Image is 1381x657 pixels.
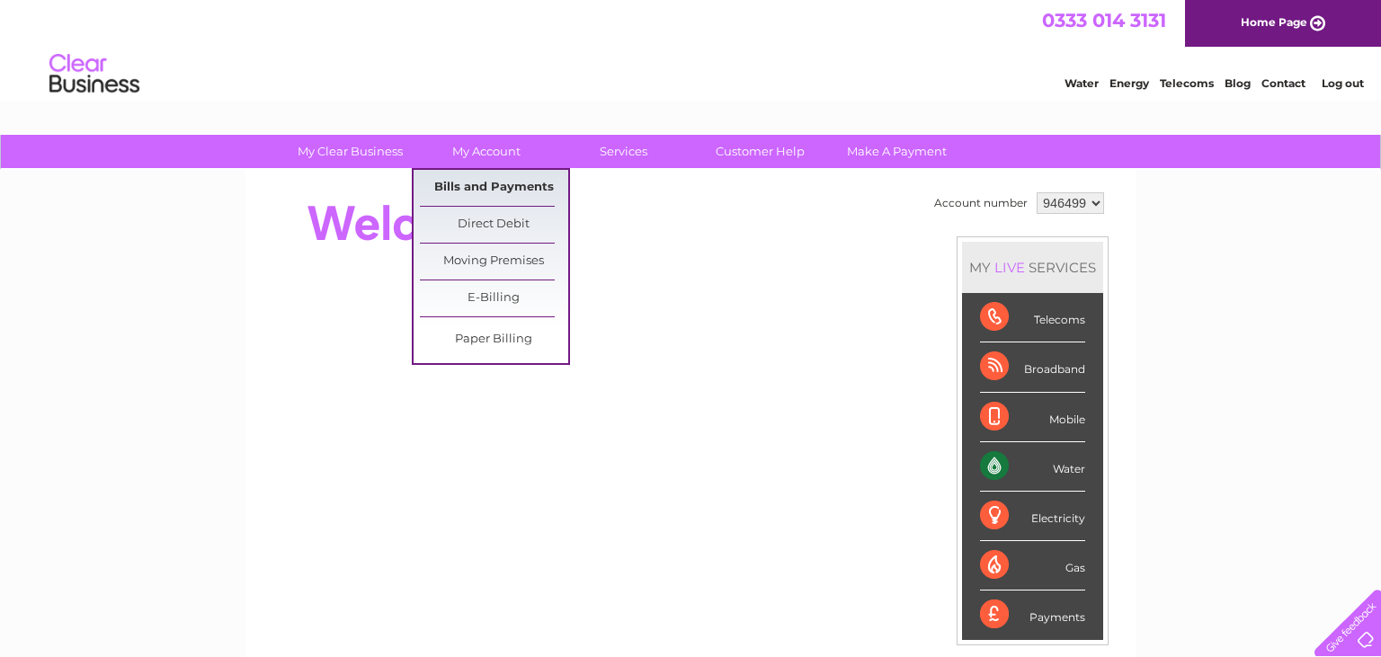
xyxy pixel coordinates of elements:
div: Telecoms [980,293,1085,342]
a: Paper Billing [420,322,568,358]
a: Log out [1322,76,1364,90]
a: Telecoms [1160,76,1214,90]
a: E-Billing [420,280,568,316]
div: MY SERVICES [962,242,1103,293]
a: Make A Payment [823,135,971,168]
a: Direct Debit [420,207,568,243]
a: Blog [1225,76,1251,90]
a: Water [1065,76,1099,90]
a: Contact [1261,76,1305,90]
div: Clear Business is a trading name of Verastar Limited (registered in [GEOGRAPHIC_DATA] No. 3667643... [267,10,1117,87]
img: logo.png [49,47,140,102]
a: My Clear Business [276,135,424,168]
div: LIVE [991,259,1029,276]
a: 0333 014 3131 [1042,9,1166,31]
div: Payments [980,590,1085,639]
div: Electricity [980,492,1085,541]
a: My Account [413,135,561,168]
div: Water [980,442,1085,492]
a: Services [549,135,698,168]
a: Moving Premises [420,244,568,280]
div: Gas [980,541,1085,590]
a: Energy [1109,76,1149,90]
div: Mobile [980,393,1085,442]
a: Customer Help [686,135,834,168]
a: Bills and Payments [420,170,568,206]
div: Broadband [980,342,1085,392]
td: Account number [930,188,1032,218]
